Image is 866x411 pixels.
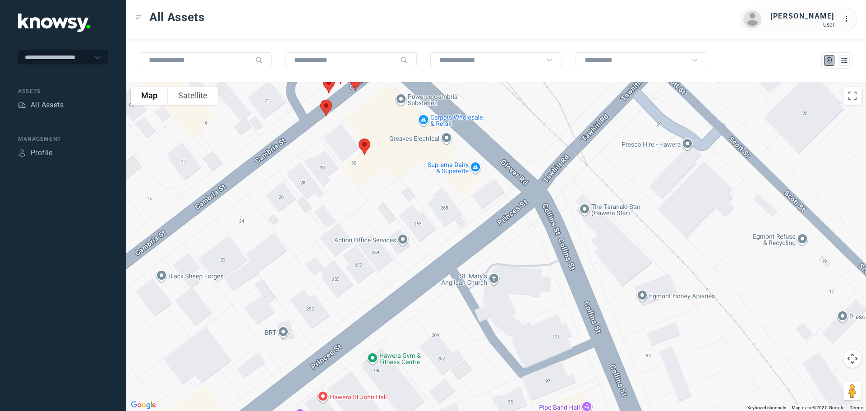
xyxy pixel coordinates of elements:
tspan: ... [844,15,853,22]
div: Profile [18,149,26,157]
button: Show street map [131,87,168,105]
span: Map data ©2025 Google [792,405,844,410]
button: Toggle fullscreen view [843,87,861,105]
div: Search [255,56,263,64]
button: Map camera controls [843,350,861,368]
span: All Assets [149,9,205,25]
div: [PERSON_NAME] [770,11,834,22]
button: Show satellite imagery [168,87,218,105]
div: Assets [18,101,26,109]
div: Search [401,56,408,64]
div: User [770,22,834,28]
button: Drag Pegman onto the map to open Street View [843,382,861,400]
div: : [843,14,854,26]
img: avatar.png [743,10,761,28]
a: AssetsAll Assets [18,100,64,111]
img: Google [129,399,158,411]
div: All Assets [31,100,64,111]
button: Keyboard shortcuts [747,405,786,411]
a: ProfileProfile [18,148,53,158]
img: Application Logo [18,14,90,32]
a: Terms (opens in new tab) [850,405,863,410]
div: Profile [31,148,53,158]
div: Toggle Menu [136,14,142,20]
div: Map [825,56,834,65]
div: Management [18,135,108,143]
div: Assets [18,87,108,95]
a: Open this area in Google Maps (opens a new window) [129,399,158,411]
div: : [843,14,854,24]
div: List [840,56,848,65]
